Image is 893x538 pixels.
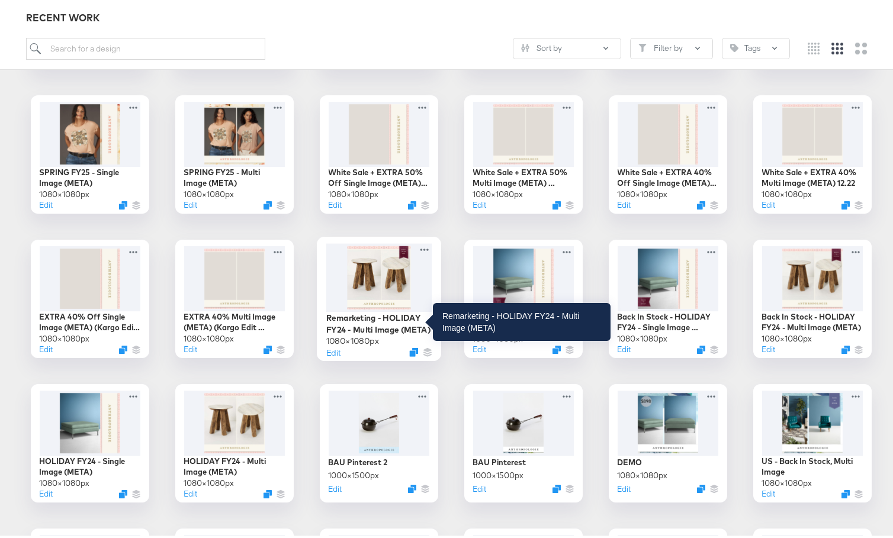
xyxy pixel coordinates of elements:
[184,453,285,475] div: HOLIDAY FY24 - Multi Image (META)
[184,309,285,331] div: EXTRA 40% Multi Image (META) (Kargo Edit [DATE])
[521,41,529,50] svg: Sliders
[552,199,561,207] svg: Duplicate
[618,468,668,479] div: 1080 × 1080 px
[831,40,843,52] svg: Medium grid
[31,237,149,356] div: EXTRA 40% Off Single Image (META) (Kargo Edit [DATE])1080×1080pxEditDuplicate
[184,475,235,487] div: 1080 × 1080 px
[40,475,90,487] div: 1080 × 1080 px
[329,455,388,466] div: BAU Pinterest 2
[473,197,487,208] button: Edit
[119,343,127,352] svg: Duplicate
[40,186,90,198] div: 1080 × 1080 px
[184,331,235,342] div: 1080 × 1080 px
[326,333,378,344] div: 1080 × 1080 px
[184,342,198,353] button: Edit
[609,93,727,211] div: White Sale + EXTRA 40% Off Single Image (META) ([DATE])1080×1080pxEditDuplicate
[762,475,812,487] div: 1080 × 1080 px
[762,186,812,198] div: 1080 × 1080 px
[762,453,863,475] div: US - Back In Stock, Multi Image
[473,468,524,479] div: 1000 × 1500 px
[329,197,342,208] button: Edit
[753,93,872,211] div: White Sale + EXTRA 40% Multi Image (META) 12.221080×1080pxEditDuplicate
[26,36,265,57] input: Search for a design
[808,40,820,52] svg: Small grid
[730,41,738,50] svg: Tag
[326,344,340,355] button: Edit
[329,468,380,479] div: 1000 × 1500 px
[473,165,574,186] div: White Sale + EXTRA 50% Multi Image (META) [DATE]
[31,93,149,211] div: SPRING FY25 - Single Image (META)1080×1080pxEditDuplicate
[329,481,342,492] button: Edit
[119,488,127,496] svg: Duplicate
[722,36,790,57] button: TagTags
[473,481,487,492] button: Edit
[552,343,561,352] svg: Duplicate
[40,453,140,475] div: HOLIDAY FY24 - Single Image (META)
[618,165,718,186] div: White Sale + EXTRA 40% Off Single Image (META) ([DATE])
[40,486,53,497] button: Edit
[40,309,140,331] div: EXTRA 40% Off Single Image (META) (Kargo Edit [DATE])
[31,382,149,500] div: HOLIDAY FY24 - Single Image (META)1080×1080pxEditDuplicate
[753,382,872,500] div: US - Back In Stock, Multi Image1080×1080pxEditDuplicate
[264,199,272,207] button: Duplicate
[329,165,429,186] div: White Sale + EXTRA 50% Off Single Image (META) ([DATE])
[408,199,416,207] svg: Duplicate
[841,199,850,207] svg: Duplicate
[408,482,416,491] button: Duplicate
[175,237,294,356] div: EXTRA 40% Multi Image (META) (Kargo Edit [DATE])1080×1080pxEditDuplicate
[697,199,705,207] svg: Duplicate
[753,237,872,356] div: Back In Stock - HOLIDAY FY24 - Multi Image (META)1080×1080pxEditDuplicate
[40,331,90,342] div: 1080 × 1080 px
[184,197,198,208] button: Edit
[175,93,294,211] div: SPRING FY25 - Multi Image (META)1080×1080pxEditDuplicate
[317,234,441,359] div: Remarketing - HOLIDAY FY24 - Multi Image (META)1080×1080pxEditDuplicate
[609,237,727,356] div: Back In Stock - HOLIDAY FY24 - Single Image (META)1080×1080pxEditDuplicate
[26,9,876,22] div: RECENT WORK
[762,486,776,497] button: Edit
[762,342,776,353] button: Edit
[697,343,705,352] svg: Duplicate
[618,331,668,342] div: 1080 × 1080 px
[184,165,285,186] div: SPRING FY25 - Multi Image (META)
[841,488,850,496] svg: Duplicate
[264,488,272,496] button: Duplicate
[638,41,647,50] svg: Filter
[841,343,850,352] svg: Duplicate
[473,309,574,331] div: Remarketing - HOLIDAY FY24 - Single Image (META)
[697,482,705,491] svg: Duplicate
[552,482,561,491] svg: Duplicate
[119,199,127,207] button: Duplicate
[40,165,140,186] div: SPRING FY25 - Single Image (META)
[464,382,583,500] div: BAU Pinterest1000×1500pxEditDuplicate
[473,455,526,466] div: BAU Pinterest
[184,186,235,198] div: 1080 × 1080 px
[184,486,198,497] button: Edit
[264,343,272,352] svg: Duplicate
[40,197,53,208] button: Edit
[40,342,53,353] button: Edit
[320,93,438,211] div: White Sale + EXTRA 50% Off Single Image (META) ([DATE])1080×1080pxEditDuplicate
[762,165,863,186] div: White Sale + EXTRA 40% Multi Image (META) 12.22
[855,40,867,52] svg: Large grid
[473,331,523,342] div: 1080 × 1080 px
[409,346,418,355] button: Duplicate
[464,93,583,211] div: White Sale + EXTRA 50% Multi Image (META) [DATE]1080×1080pxEditDuplicate
[618,186,668,198] div: 1080 × 1080 px
[762,197,776,208] button: Edit
[762,331,812,342] div: 1080 × 1080 px
[473,186,523,198] div: 1080 × 1080 px
[513,36,621,57] button: SlidersSort by
[464,237,583,356] div: Remarketing - HOLIDAY FY24 - Single Image (META)1080×1080pxEditDuplicate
